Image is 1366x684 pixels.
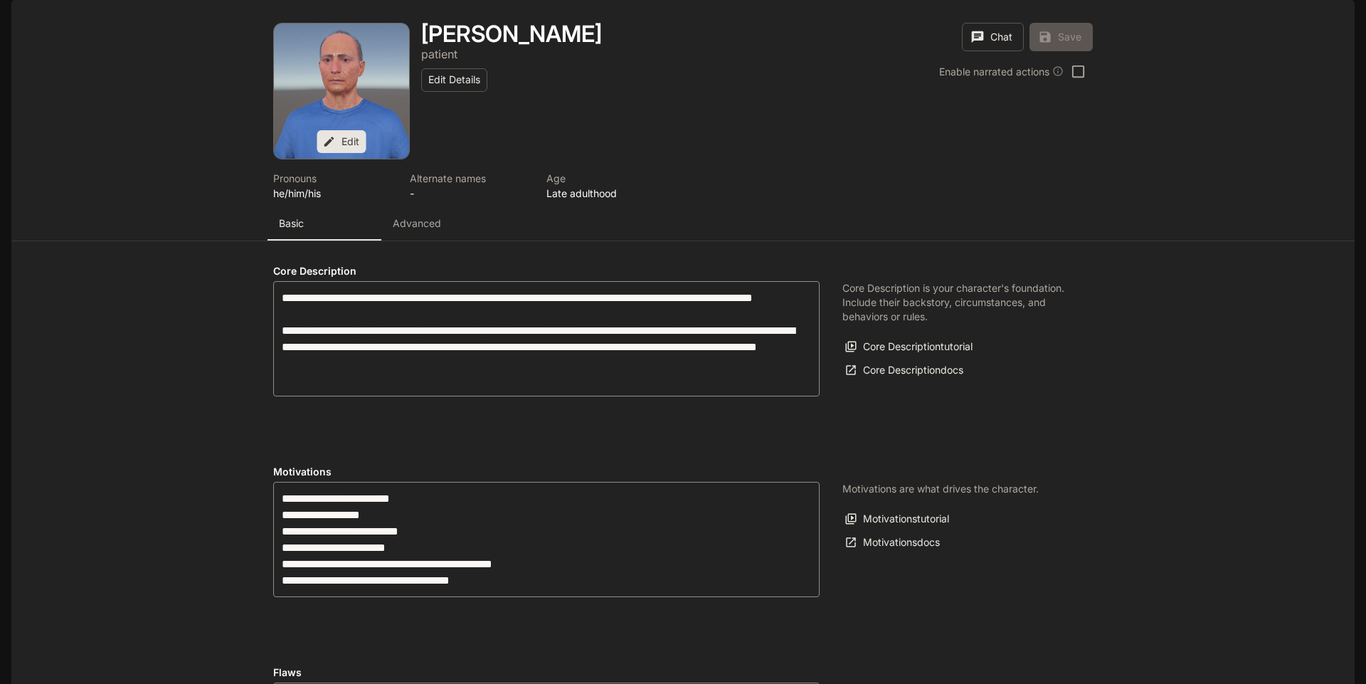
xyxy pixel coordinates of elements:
[842,281,1070,324] p: Core Description is your character's foundation. Include their backstory, circumstances, and beha...
[421,46,457,63] button: Open character details dialog
[939,64,1064,79] div: Enable narrated actions
[410,171,529,186] p: Alternate names
[842,531,943,554] a: Motivationsdocs
[421,20,602,48] h1: [PERSON_NAME]
[393,216,441,231] p: Advanced
[842,482,1039,496] p: Motivations are what drives the character.
[546,186,666,201] p: Late adulthood
[273,665,820,680] h4: Flaws
[273,186,393,201] p: he/him/his
[11,7,36,33] button: open drawer
[962,23,1024,51] button: Chat
[546,171,666,186] p: Age
[842,335,976,359] button: Core Descriptiontutorial
[421,47,457,61] p: patient
[273,171,393,201] button: Open character details dialog
[273,281,820,396] div: label
[273,264,820,278] h4: Core Description
[274,23,409,159] button: Open character avatar dialog
[279,216,304,231] p: Basic
[410,171,529,201] button: Open character details dialog
[317,130,366,154] button: Edit
[842,359,967,382] a: Core Descriptiondocs
[410,186,529,201] p: -
[273,171,393,186] p: Pronouns
[274,23,409,159] div: Avatar image
[421,68,487,92] button: Edit Details
[273,465,820,479] h4: Motivations
[546,171,666,201] button: Open character details dialog
[842,507,953,531] button: Motivationstutorial
[421,23,602,46] button: Open character details dialog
